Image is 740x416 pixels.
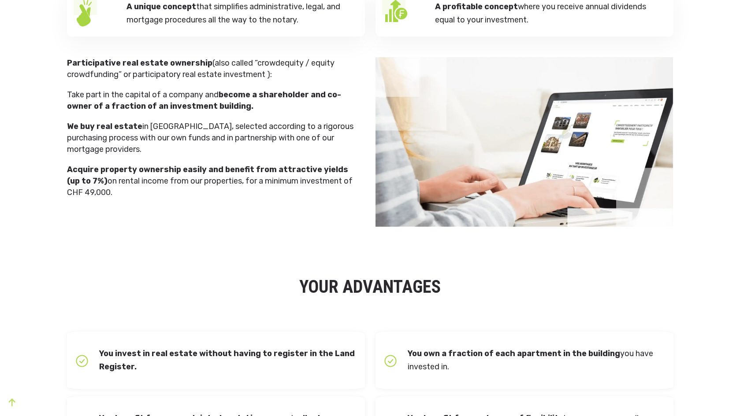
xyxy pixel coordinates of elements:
[67,89,356,112] p: Take part in the capital of a company and
[67,276,673,298] h2: YOUR ADVANTAGES
[384,355,397,367] img: icon-box-check
[67,58,212,68] strong: Participative real estate ownership
[435,2,518,11] strong: A profitable concept
[67,164,356,198] p: on rental income from our properties, for a minimum investment of CHF 49,000.
[67,121,142,131] strong: We buy real estate
[67,57,356,80] p: (also called “crowdequity / equity crowdfunding” or participatory real estate investment ):
[67,90,341,111] strong: become a shareholder and co-owner of a fraction of an investment building.
[76,355,88,367] img: icon-box-check
[408,349,620,358] strong: You own a fraction of each apartment in the building
[376,57,673,227] img: concept-banner
[99,349,232,358] strong: You invest in real estate without
[408,347,665,374] p: you have invested in.
[67,165,348,186] strong: Acquire property ownership easily and benefit from attractive yields (up to 7%)
[67,121,356,155] p: in [GEOGRAPHIC_DATA], selected according to a rigorous purchasing process with our own funds and ...
[126,2,196,11] strong: A unique concept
